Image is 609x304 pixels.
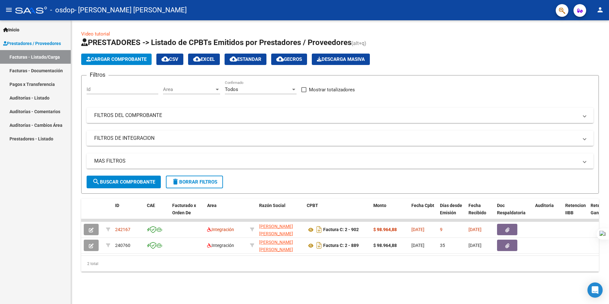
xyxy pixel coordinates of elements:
[468,227,481,232] span: [DATE]
[411,203,434,208] span: Fecha Cpbt
[225,54,266,65] button: Estandar
[494,199,533,227] datatable-header-cell: Doc Respaldatoria
[596,6,604,14] mat-icon: person
[563,199,588,227] datatable-header-cell: Retencion IIBB
[161,55,169,63] mat-icon: cloud_download
[351,40,366,46] span: (alt+q)
[144,199,170,227] datatable-header-cell: CAE
[81,38,351,47] span: PRESTADORES -> Listado de CPBTs Emitidos por Prestadores / Proveedores
[81,54,152,65] button: Cargar Comprobante
[92,179,155,185] span: Buscar Comprobante
[172,178,179,185] mat-icon: delete
[437,199,466,227] datatable-header-cell: Días desde Emisión
[312,54,370,65] button: Descarga Masiva
[156,54,183,65] button: CSV
[94,158,578,165] mat-panel-title: MAS FILTROS
[230,56,261,62] span: Estandar
[87,108,593,123] mat-expansion-panel-header: FILTROS DEL COMPROBANTE
[323,227,359,232] strong: Factura C: 2 - 902
[113,199,144,227] datatable-header-cell: ID
[230,55,237,63] mat-icon: cloud_download
[147,203,155,208] span: CAE
[468,203,486,215] span: Fecha Recibido
[312,54,370,65] app-download-masive: Descarga masiva de comprobantes (adjuntos)
[225,87,238,92] span: Todos
[259,240,293,252] span: [PERSON_NAME] [PERSON_NAME]
[3,40,61,47] span: Prestadores / Proveedores
[163,87,214,92] span: Area
[373,243,397,248] strong: $ 98.964,88
[304,199,371,227] datatable-header-cell: CPBT
[587,282,603,298] div: Open Intercom Messenger
[259,239,302,252] div: 20343004622
[87,70,108,79] h3: Filtros
[50,3,75,17] span: - osdop
[161,56,178,62] span: CSV
[315,240,323,250] i: Descargar documento
[207,203,217,208] span: Area
[373,227,397,232] strong: $ 98.964,88
[193,56,215,62] span: EXCEL
[170,199,205,227] datatable-header-cell: Facturado x Orden De
[257,199,304,227] datatable-header-cell: Razón Social
[5,6,13,14] mat-icon: menu
[172,179,217,185] span: Borrar Filtros
[533,199,563,227] datatable-header-cell: Auditoria
[409,199,437,227] datatable-header-cell: Fecha Cpbt
[115,203,119,208] span: ID
[166,176,223,188] button: Borrar Filtros
[115,227,130,232] span: 242167
[497,203,526,215] span: Doc Respaldatoria
[535,203,554,208] span: Auditoria
[317,56,365,62] span: Descarga Masiva
[92,178,100,185] mat-icon: search
[276,55,284,63] mat-icon: cloud_download
[188,54,220,65] button: EXCEL
[207,243,234,248] span: Integración
[373,203,386,208] span: Monto
[81,31,110,37] a: Video tutorial
[276,56,302,62] span: Gecros
[411,227,424,232] span: [DATE]
[411,243,424,248] span: [DATE]
[468,243,481,248] span: [DATE]
[205,199,247,227] datatable-header-cell: Area
[259,224,293,236] span: [PERSON_NAME] [PERSON_NAME]
[323,243,359,248] strong: Factura C: 2 - 889
[94,112,578,119] mat-panel-title: FILTROS DEL COMPROBANTE
[259,223,302,236] div: 20343004622
[466,199,494,227] datatable-header-cell: Fecha Recibido
[87,153,593,169] mat-expansion-panel-header: MAS FILTROS
[440,227,442,232] span: 9
[115,243,130,248] span: 240760
[3,26,19,33] span: Inicio
[87,131,593,146] mat-expansion-panel-header: FILTROS DE INTEGRACION
[259,203,285,208] span: Razón Social
[86,56,147,62] span: Cargar Comprobante
[440,203,462,215] span: Días desde Emisión
[307,203,318,208] span: CPBT
[81,256,599,272] div: 2 total
[271,54,307,65] button: Gecros
[172,203,196,215] span: Facturado x Orden De
[75,3,187,17] span: - [PERSON_NAME] [PERSON_NAME]
[193,55,201,63] mat-icon: cloud_download
[207,227,234,232] span: Integración
[94,135,578,142] mat-panel-title: FILTROS DE INTEGRACION
[315,224,323,235] i: Descargar documento
[87,176,161,188] button: Buscar Comprobante
[309,86,355,94] span: Mostrar totalizadores
[371,199,409,227] datatable-header-cell: Monto
[565,203,586,215] span: Retencion IIBB
[440,243,445,248] span: 35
